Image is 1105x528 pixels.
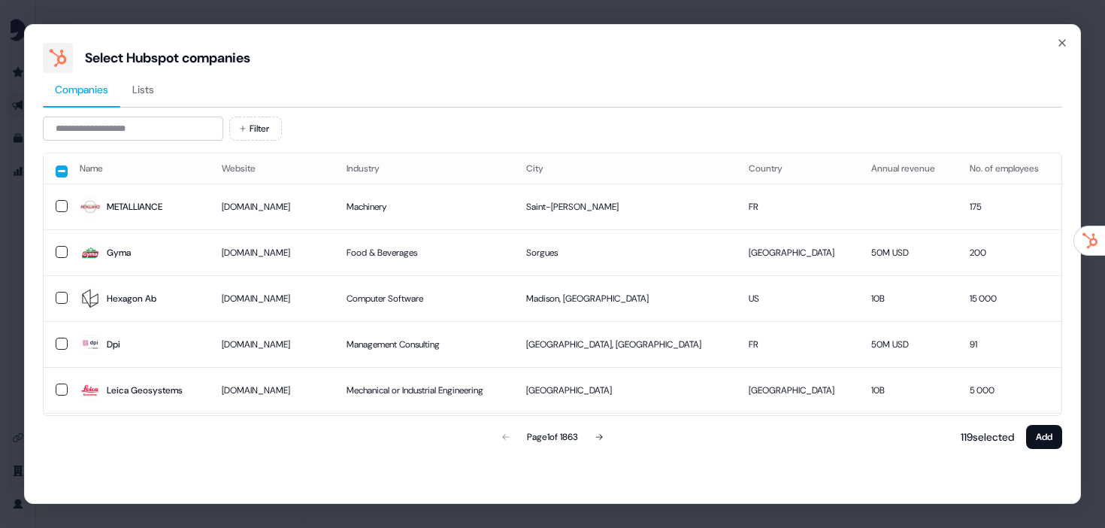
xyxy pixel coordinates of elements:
div: METALLIANCE [107,199,162,214]
td: Machinery [335,184,514,229]
td: [GEOGRAPHIC_DATA] [737,367,859,413]
th: Name [68,153,210,184]
td: Noyal-[GEOGRAPHIC_DATA] [514,413,737,459]
td: [GEOGRAPHIC_DATA] [737,413,859,459]
th: Website [210,153,335,184]
td: 10B [859,275,958,321]
td: Saint-[PERSON_NAME] [514,184,737,229]
th: City [514,153,737,184]
td: Computer Software [335,275,514,321]
td: Management Consulting [335,321,514,367]
td: FR [737,184,859,229]
td: Construction [335,413,514,459]
div: Dpi [107,337,120,352]
span: Lists [132,82,154,97]
td: 175 [958,184,1062,229]
td: [DOMAIN_NAME] [210,367,335,413]
td: [DOMAIN_NAME] [210,275,335,321]
td: 50M USD [859,321,958,367]
td: [GEOGRAPHIC_DATA] [737,229,859,275]
td: 91 [958,321,1062,367]
th: Country [737,153,859,184]
td: US [737,275,859,321]
td: 5 000 [958,367,1062,413]
td: Food & Beverages [335,229,514,275]
td: 10M [859,413,958,459]
td: 10B [859,367,958,413]
div: Leica Geosystems [107,383,183,398]
th: No. of employees [958,153,1062,184]
td: Sorgues [514,229,737,275]
td: Mechanical or Industrial Engineering [335,367,514,413]
th: Annual revenue [859,153,958,184]
div: Gyma [107,245,131,260]
button: Add [1026,425,1062,449]
td: FR [737,321,859,367]
td: [DOMAIN_NAME] [210,184,335,229]
button: Filter [229,117,282,141]
td: Madison, [GEOGRAPHIC_DATA] [514,275,737,321]
p: 119 selected [955,429,1014,445]
th: Industry [335,153,514,184]
td: 50M USD [859,229,958,275]
td: [GEOGRAPHIC_DATA] [514,367,737,413]
span: Companies [55,82,108,97]
td: [DOMAIN_NAME] [210,321,335,367]
td: [DOMAIN_NAME] [210,413,335,459]
td: 35 [958,413,1062,459]
div: Page 1 of 1863 [527,429,578,445]
td: [GEOGRAPHIC_DATA], [GEOGRAPHIC_DATA] [514,321,737,367]
td: 200 [958,229,1062,275]
td: 15 000 [958,275,1062,321]
td: [DOMAIN_NAME] [210,229,335,275]
div: Hexagon Ab [107,291,156,306]
div: Select Hubspot companies [85,49,250,67]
